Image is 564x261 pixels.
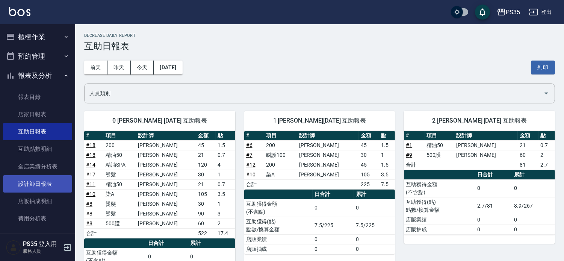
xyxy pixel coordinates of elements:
[518,150,538,160] td: 60
[131,61,154,74] button: 今天
[216,189,235,199] td: 3.5
[104,179,136,189] td: 精油50
[540,87,552,99] button: Open
[246,162,256,168] a: #12
[86,181,95,187] a: #11
[244,179,265,189] td: 合計
[104,209,136,219] td: 燙髮
[526,5,555,19] button: 登出
[425,140,454,150] td: 精油50
[9,7,30,16] img: Logo
[136,160,196,170] td: [PERSON_NAME]
[354,244,395,254] td: 0
[84,228,104,238] td: 合計
[3,140,72,158] a: 互助點數明細
[136,179,196,189] td: [PERSON_NAME]
[3,66,72,85] button: 報表及分析
[359,179,379,189] td: 225
[454,140,518,150] td: [PERSON_NAME]
[216,228,235,238] td: 17.4
[404,179,475,197] td: 互助獲得金額 (不含點)
[84,131,104,141] th: #
[313,244,354,254] td: 0
[244,131,395,190] table: a dense table
[264,150,297,160] td: 瞬護100
[313,234,354,244] td: 0
[518,160,538,170] td: 81
[297,140,359,150] td: [PERSON_NAME]
[196,228,216,238] td: 522
[3,106,72,123] a: 店家日報表
[154,61,182,74] button: [DATE]
[413,117,546,124] span: 2 [PERSON_NAME] [DATE] 互助報表
[475,197,513,215] td: 2.7/81
[136,209,196,219] td: [PERSON_NAME]
[84,131,235,238] table: a dense table
[297,170,359,179] td: [PERSON_NAME]
[196,199,216,209] td: 30
[379,131,395,141] th: 點
[86,171,95,178] a: #17
[297,160,359,170] td: [PERSON_NAME]
[297,131,359,141] th: 設計師
[404,160,425,170] td: 合計
[86,220,92,226] a: #8
[404,131,425,141] th: #
[359,140,379,150] td: 45
[379,160,395,170] td: 1.5
[104,170,136,179] td: 燙髮
[475,225,513,234] td: 0
[216,199,235,209] td: 1
[3,193,72,210] a: 店販抽成明細
[104,150,136,160] td: 精油50
[354,234,395,244] td: 0
[3,231,72,250] button: 客戶管理
[136,131,196,141] th: 設計師
[104,189,136,199] td: 染A
[264,160,297,170] td: 200
[475,215,513,225] td: 0
[3,88,72,106] a: 報表目錄
[196,170,216,179] td: 30
[196,179,216,189] td: 21
[406,152,412,158] a: #9
[506,8,520,17] div: PS35
[404,170,555,235] table: a dense table
[244,244,313,254] td: 店販抽成
[379,179,395,189] td: 7.5
[475,5,490,20] button: save
[313,190,354,199] th: 日合計
[264,140,297,150] td: 200
[86,142,95,148] a: #18
[86,162,95,168] a: #14
[6,240,21,255] img: Person
[264,170,297,179] td: 染A
[454,131,518,141] th: 設計師
[196,140,216,150] td: 45
[494,5,523,20] button: PS35
[313,199,354,217] td: 0
[216,150,235,160] td: 0.7
[359,170,379,179] td: 105
[216,219,235,228] td: 2
[136,199,196,209] td: [PERSON_NAME]
[104,131,136,141] th: 項目
[244,131,265,141] th: #
[404,215,475,225] td: 店販業績
[136,189,196,199] td: [PERSON_NAME]
[84,33,555,38] h2: Decrease Daily Report
[216,170,235,179] td: 1
[531,61,555,74] button: 列印
[379,150,395,160] td: 1
[512,170,555,180] th: 累計
[23,240,61,248] h5: PS35 登入用
[196,131,216,141] th: 金額
[538,140,555,150] td: 0.7
[244,234,313,244] td: 店販業績
[512,225,555,234] td: 0
[146,238,188,248] th: 日合計
[379,170,395,179] td: 3.5
[3,27,72,47] button: 櫃檯作業
[379,140,395,150] td: 1.5
[86,152,95,158] a: #18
